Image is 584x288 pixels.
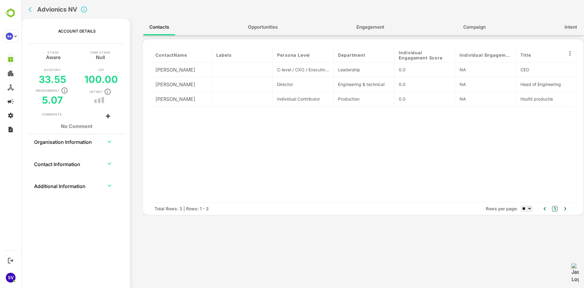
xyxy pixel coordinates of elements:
span: Labels [195,52,210,58]
svg: Click to close Account details panel [59,6,66,13]
button: expand row [84,137,93,146]
table: collapsible table [12,134,99,200]
div: NA [438,96,490,102]
div: [PERSON_NAME] [130,77,191,92]
div: [PERSON_NAME] [130,92,191,106]
div: Hoofd productie [499,96,551,102]
h5: 5.07 [21,94,42,106]
div: C-level / CXO / Executive / C-Suite [256,66,308,73]
span: Department [317,52,344,58]
span: Contacts [128,23,148,31]
div: full width tabs example [121,19,563,35]
span: Opportunities [227,23,256,31]
h2: Advionics NV [16,6,56,13]
div: CEO [499,66,551,73]
th: Contact Information [12,156,78,171]
button: expand row [84,159,93,168]
span: Individual Engagement Level [438,52,490,58]
th: Organisation Information [12,134,78,149]
p: Intent [68,90,82,93]
div: SV [6,273,16,283]
div: Production [317,96,369,102]
div: Total Rows: 3 | Rows: 1 - 3 [133,205,187,212]
div: [PERSON_NAME] [130,62,191,77]
span: Intent [543,23,556,31]
div: Comments [20,112,41,117]
div: 0.0 [377,81,429,87]
button: Logout [6,256,15,265]
div: NA [438,81,490,87]
span: Rows per page: [464,205,496,212]
span: Campaign [442,23,464,31]
h5: Aware [25,54,39,59]
div: Leadership [317,66,369,73]
button: trend [84,99,85,101]
div: 9A [6,33,13,40]
div: Director [256,81,308,87]
p: Engagement [15,89,39,92]
th: Additional Information [12,178,78,193]
button: expand row [84,181,93,190]
p: Stage [26,51,37,54]
div: Engineering & technical [317,81,369,87]
p: Account [23,68,40,71]
p: Account Details [37,29,74,34]
p: CRM Stage [69,51,89,54]
h5: 33.55 [17,73,45,85]
span: Title [499,52,509,58]
p: ICP [77,68,82,71]
img: BambooboxLogoMark.f1c84d78b4c51b1a7b5f700c9845e183.svg [3,7,19,19]
div: Head of Engineering [499,81,551,87]
span: Persona Level [256,52,289,58]
h5: Null [75,54,84,59]
span: contactName [134,52,165,58]
div: Individual Contributor [256,96,308,102]
button: back [6,5,15,14]
div: 0.0 [377,66,429,73]
h5: 100.00 [63,73,97,85]
button: 1 [531,206,536,212]
div: 0.0 [377,96,429,102]
span: Individual Engagement Score [377,50,429,60]
span: Engagement [335,23,363,31]
h1: No Comment [20,123,91,129]
div: NA [438,66,490,73]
